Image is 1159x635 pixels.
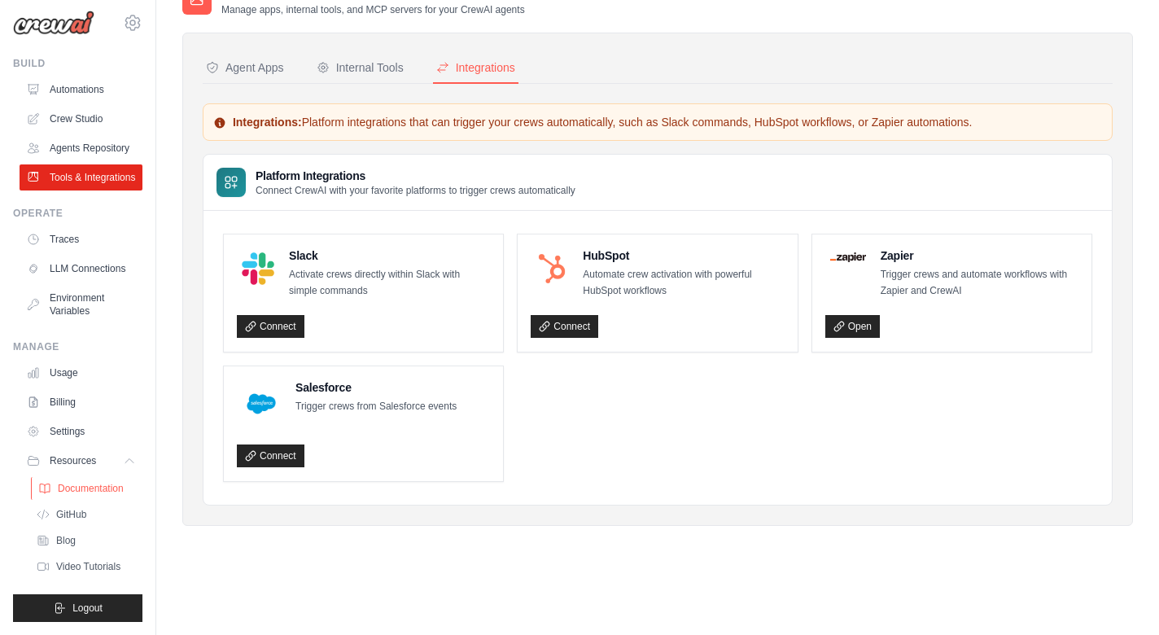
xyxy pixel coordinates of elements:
[295,379,457,396] h4: Salesforce
[31,477,144,500] a: Documentation
[20,389,142,415] a: Billing
[50,454,96,467] span: Resources
[56,508,86,521] span: GitHub
[583,267,784,299] p: Automate crew activation with powerful HubSpot workflows
[72,602,103,615] span: Logout
[29,529,142,552] a: Blog
[20,448,142,474] button: Resources
[20,77,142,103] a: Automations
[203,53,287,84] button: Agent Apps
[295,399,457,415] p: Trigger crews from Salesforce events
[58,482,124,495] span: Documentation
[433,53,518,84] button: Integrations
[242,252,274,285] img: Slack Logo
[313,53,407,84] button: Internal Tools
[206,59,284,76] div: Agent Apps
[20,164,142,190] a: Tools & Integrations
[20,285,142,324] a: Environment Variables
[20,106,142,132] a: Crew Studio
[20,418,142,444] a: Settings
[881,247,1078,264] h4: Zapier
[436,59,515,76] div: Integrations
[531,315,598,338] a: Connect
[256,168,575,184] h3: Platform Integrations
[221,3,525,16] p: Manage apps, internal tools, and MCP servers for your CrewAI agents
[830,252,866,262] img: Zapier Logo
[13,11,94,35] img: Logo
[13,594,142,622] button: Logout
[317,59,404,76] div: Internal Tools
[825,315,880,338] a: Open
[233,116,302,129] strong: Integrations:
[13,207,142,220] div: Operate
[289,267,490,299] p: Activate crews directly within Slack with simple commands
[20,360,142,386] a: Usage
[20,135,142,161] a: Agents Repository
[583,247,784,264] h4: HubSpot
[29,555,142,578] a: Video Tutorials
[237,444,304,467] a: Connect
[256,184,575,197] p: Connect CrewAI with your favorite platforms to trigger crews automatically
[881,267,1078,299] p: Trigger crews and automate workflows with Zapier and CrewAI
[29,503,142,526] a: GitHub
[242,384,281,423] img: Salesforce Logo
[13,340,142,353] div: Manage
[289,247,490,264] h4: Slack
[20,256,142,282] a: LLM Connections
[56,560,120,573] span: Video Tutorials
[237,315,304,338] a: Connect
[213,114,1102,130] p: Platform integrations that can trigger your crews automatically, such as Slack commands, HubSpot ...
[20,226,142,252] a: Traces
[13,57,142,70] div: Build
[56,534,76,547] span: Blog
[536,252,568,285] img: HubSpot Logo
